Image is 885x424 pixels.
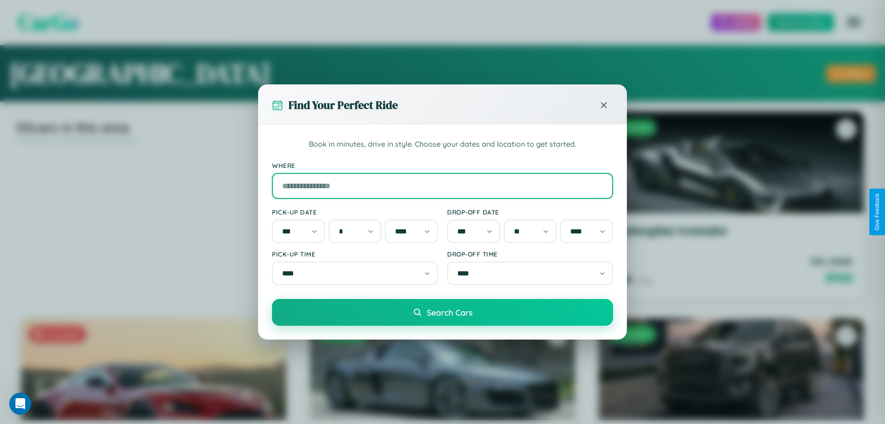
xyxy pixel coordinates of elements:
label: Drop-off Date [447,208,613,216]
h3: Find Your Perfect Ride [289,97,398,113]
span: Search Cars [427,307,472,317]
label: Where [272,161,613,169]
button: Search Cars [272,299,613,326]
label: Drop-off Time [447,250,613,258]
label: Pick-up Time [272,250,438,258]
p: Book in minutes, drive in style. Choose your dates and location to get started. [272,138,613,150]
label: Pick-up Date [272,208,438,216]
